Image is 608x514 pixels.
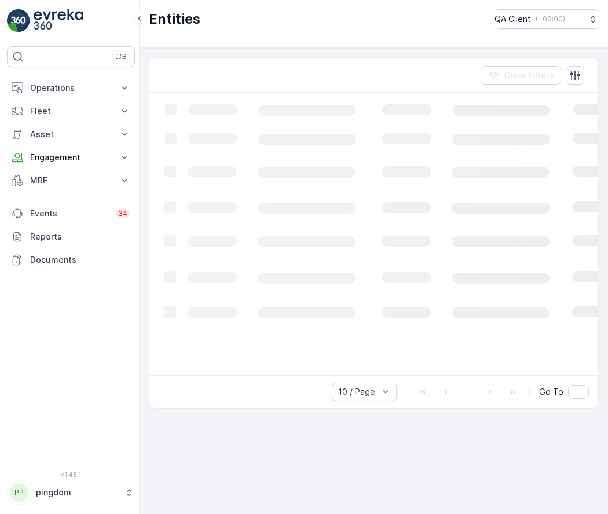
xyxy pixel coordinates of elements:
span: Go To [539,386,563,398]
p: QA Client [495,13,531,25]
p: Operations [30,82,112,94]
p: 34 [118,209,128,218]
p: Asset [30,128,112,140]
p: pingdom [36,487,119,498]
img: logo [7,9,30,32]
img: logo_light-DOdMpM7g.png [34,9,83,32]
button: Operations [7,76,135,100]
p: Documents [30,254,130,266]
p: ( +03:00 ) [536,14,565,24]
a: Events34 [7,202,135,225]
div: PP [10,483,28,502]
button: Engagement [7,146,135,169]
span: v 1.48.1 [7,471,135,478]
button: QA Client(+03:00) [495,9,599,29]
button: Asset [7,123,135,146]
p: Reports [30,231,130,243]
p: Entities [149,10,200,28]
button: PPpingdom [7,480,135,505]
p: ⌘B [115,52,127,61]
a: Reports [7,225,135,248]
p: MRF [30,175,112,186]
p: Clear Filters [504,69,554,81]
button: Fleet [7,100,135,123]
button: MRF [7,169,135,192]
p: Engagement [30,152,112,163]
p: Fleet [30,105,112,117]
p: Events [30,208,109,219]
a: Documents [7,248,135,271]
button: Clear Filters [481,66,561,85]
